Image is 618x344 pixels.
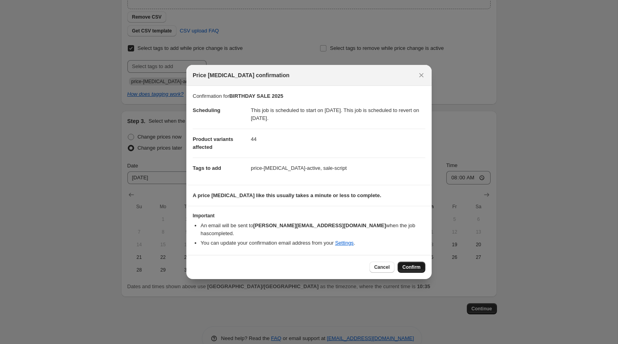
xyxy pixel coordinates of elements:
[229,93,283,99] b: BIRTHDAY SALE 2025
[193,192,381,198] b: A price [MEDICAL_DATA] like this usually takes a minute or less to complete.
[193,71,290,79] span: Price [MEDICAL_DATA] confirmation
[201,239,425,247] li: You can update your confirmation email address from your .
[398,262,425,273] button: Confirm
[193,136,233,150] span: Product variants affected
[251,129,425,150] dd: 44
[402,264,421,270] span: Confirm
[193,107,220,113] span: Scheduling
[253,222,386,228] b: [PERSON_NAME][EMAIL_ADDRESS][DOMAIN_NAME]
[193,92,425,100] p: Confirmation for
[370,262,394,273] button: Cancel
[193,165,221,171] span: Tags to add
[251,100,425,129] dd: This job is scheduled to start on [DATE]. This job is scheduled to revert on [DATE].
[251,158,425,179] dd: price-[MEDICAL_DATA]-active, sale-script
[374,264,390,270] span: Cancel
[335,240,354,246] a: Settings
[193,213,425,219] h3: Important
[416,70,427,81] button: Close
[201,222,425,238] li: An email will be sent to when the job has completed .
